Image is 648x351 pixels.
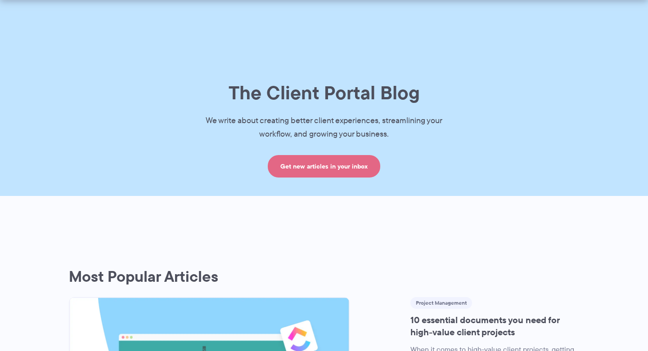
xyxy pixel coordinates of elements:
a: Get new articles in your inbox [268,155,380,178]
h1: The Client Portal Blog [200,81,448,105]
a: Project Management [416,299,467,307]
h2: Most Popular Articles [69,267,580,286]
h3: 10 essential documents you need for high-value client projects [410,314,580,338]
p: We write about creating better client experiences, streamlining your workflow, and growing your b... [200,114,448,141]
